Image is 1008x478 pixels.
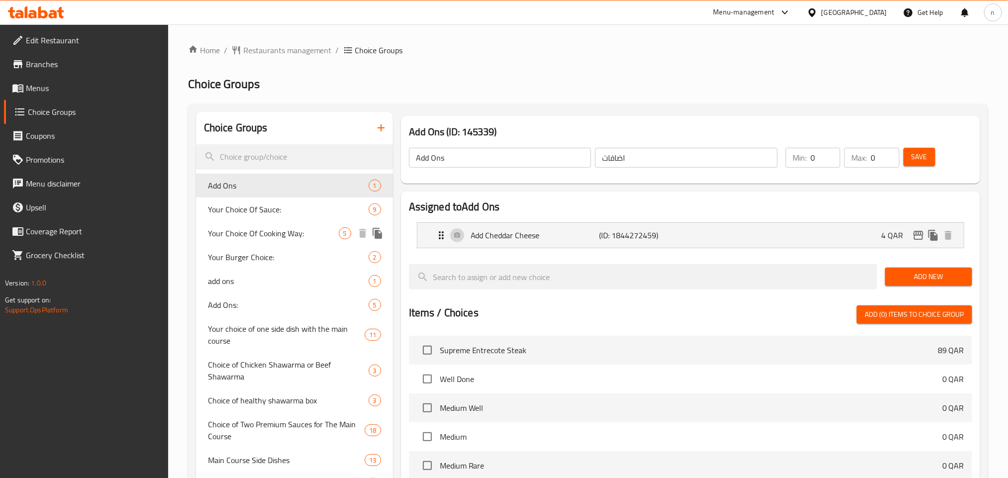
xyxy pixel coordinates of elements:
button: delete [355,226,370,241]
span: Menu disclaimer [26,178,160,190]
span: Branches [26,58,160,70]
div: Choice of Two Premium Sauces for The Main Course18 [196,412,393,448]
span: Your Burger Choice: [208,251,369,263]
button: duplicate [926,228,941,243]
span: 3 [369,396,381,405]
a: Restaurants management [231,44,332,56]
p: Max: [851,152,867,164]
h2: Assigned to Add Ons [409,199,972,214]
li: / [336,44,339,56]
span: Add Ons [208,180,369,191]
span: Choice Groups [188,73,260,95]
div: Choices [369,251,381,263]
span: Well Done [440,373,942,385]
span: Select choice [417,340,438,361]
span: Select choice [417,426,438,447]
a: Coverage Report [4,219,168,243]
div: Choices [365,424,381,436]
h2: Choice Groups [204,120,268,135]
div: Choice of healthy shawarma box3 [196,388,393,412]
span: 11 [365,330,380,340]
div: Choices [369,180,381,191]
a: Home [188,44,220,56]
div: Choice of Chicken Shawarma or Beef Shawarma3 [196,353,393,388]
span: Your Choice Of Sauce: [208,203,369,215]
span: Your Choice Of Cooking Way: [208,227,339,239]
div: Choices [339,227,351,239]
button: Add New [885,268,972,286]
span: Select choice [417,369,438,389]
span: 3 [369,366,381,376]
span: Add (0) items to choice group [865,308,964,321]
span: Edit Restaurant [26,34,160,46]
span: Menus [26,82,160,94]
span: n [991,7,995,18]
span: Upsell [26,201,160,213]
p: Add Cheddar Cheese [471,229,599,241]
button: edit [911,228,926,243]
span: 1 [369,277,381,286]
a: Edit Restaurant [4,28,168,52]
span: add ons [208,275,369,287]
span: 13 [365,456,380,465]
span: 2 [369,253,381,262]
h2: Items / Choices [409,305,479,320]
div: Choices [365,454,381,466]
a: Grocery Checklist [4,243,168,267]
span: Grocery Checklist [26,249,160,261]
div: [GEOGRAPHIC_DATA] [821,7,887,18]
span: Coverage Report [26,225,160,237]
span: 9 [369,205,381,214]
a: Coupons [4,124,168,148]
input: search [409,264,877,289]
div: Expand [417,223,964,248]
input: search [196,144,393,170]
span: Add Ons: [208,299,369,311]
span: Choice Groups [355,44,403,56]
span: Medium Rare [440,460,942,472]
a: Branches [4,52,168,76]
div: Your Burger Choice:2 [196,245,393,269]
span: Main Course Side Dishes [208,454,365,466]
p: 0 QAR [942,402,964,414]
div: add ons1 [196,269,393,293]
span: Coupons [26,130,160,142]
span: Choice Groups [28,106,160,118]
p: 0 QAR [942,373,964,385]
span: Select choice [417,397,438,418]
span: 5 [369,300,381,310]
span: Choice of Two Premium Sauces for The Main Course [208,418,365,442]
p: (ID: 1844272459) [599,229,685,241]
div: Choices [369,299,381,311]
button: duplicate [370,226,385,241]
a: Upsell [4,195,168,219]
div: Your Choice Of Sauce:9 [196,197,393,221]
div: Menu-management [713,6,775,18]
div: Main Course Side Dishes13 [196,448,393,472]
nav: breadcrumb [188,44,988,56]
span: Version: [5,277,29,289]
div: Add Ons1 [196,174,393,197]
span: Choice of Chicken Shawarma or Beef Shawarma [208,359,369,382]
span: 1 [369,181,381,191]
h3: Add Ons (ID: 145339) [409,124,972,140]
a: Support.OpsPlatform [5,303,68,316]
p: 4 QAR [881,229,911,241]
a: Menu disclaimer [4,172,168,195]
div: Your Choice Of Cooking Way:5deleteduplicate [196,221,393,245]
span: Medium [440,431,942,443]
span: Add New [893,271,964,283]
div: Add Ons:5 [196,293,393,317]
p: Min: [793,152,806,164]
div: Choices [365,329,381,341]
div: Your choice of one side dish with the main course11 [196,317,393,353]
p: 0 QAR [942,431,964,443]
button: Save [904,148,935,166]
button: Add (0) items to choice group [857,305,972,324]
span: Supreme Entrecote Steak [440,344,938,356]
span: Select choice [417,455,438,476]
div: Choices [369,365,381,377]
p: 89 QAR [938,344,964,356]
a: Choice Groups [4,100,168,124]
button: delete [941,228,956,243]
